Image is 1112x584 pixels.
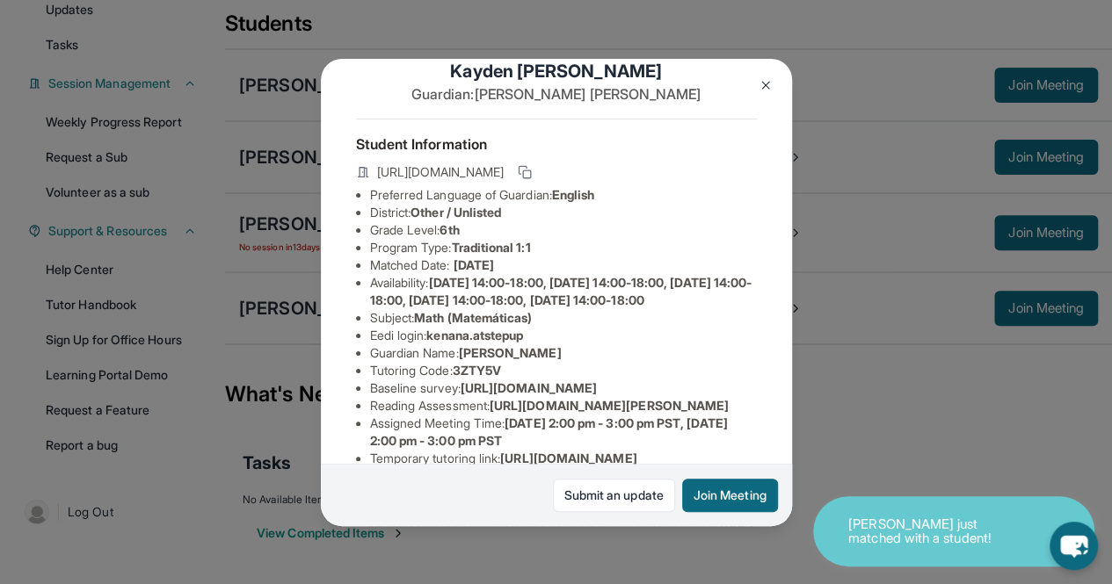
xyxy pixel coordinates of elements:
li: Grade Level: [370,221,757,239]
span: [URL][DOMAIN_NAME] [377,163,504,181]
button: chat-button [1050,522,1098,570]
span: [PERSON_NAME] [459,345,562,360]
button: Join Meeting [682,479,778,512]
li: District: [370,204,757,221]
li: Temporary tutoring link : [370,450,757,467]
p: [PERSON_NAME] just matched with a student! [848,517,1024,546]
span: English [552,187,595,202]
button: Copy link [514,162,535,183]
span: 6th [440,222,459,237]
span: [DATE] 2:00 pm - 3:00 pm PST, [DATE] 2:00 pm - 3:00 pm PST [370,415,728,448]
h4: Student Information [356,133,757,155]
span: Other / Unlisted [411,205,501,220]
span: [DATE] [454,257,494,272]
li: Tutoring Code : [370,362,757,379]
li: Eedi login : [370,327,757,344]
li: Reading Assessment : [370,397,757,415]
li: Program Type: [370,239,757,256]
h1: Kayden [PERSON_NAME] [356,59,757,83]
span: Traditional 1:1 [451,240,530,255]
span: 3ZTY5V [453,363,501,378]
img: Close Icon [759,78,773,92]
span: [URL][DOMAIN_NAME] [461,380,597,395]
li: Guardian Name : [370,344,757,362]
span: kenana.atstepup [426,328,523,342]
li: Baseline survey : [370,379,757,397]
span: [URL][DOMAIN_NAME] [500,451,636,465]
p: Guardian: [PERSON_NAME] [PERSON_NAME] [356,83,757,105]
span: [DATE] 14:00-18:00, [DATE] 14:00-18:00, [DATE] 14:00-18:00, [DATE] 14:00-18:00, [DATE] 14:00-18:00 [370,275,752,307]
li: Subject : [370,309,757,327]
a: Submit an update [553,479,675,512]
li: Availability: [370,274,757,309]
li: Matched Date: [370,256,757,274]
li: Assigned Meeting Time : [370,415,757,450]
span: Math (Matemáticas) [414,310,532,325]
span: [URL][DOMAIN_NAME][PERSON_NAME] [490,398,729,413]
li: Preferred Language of Guardian: [370,186,757,204]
